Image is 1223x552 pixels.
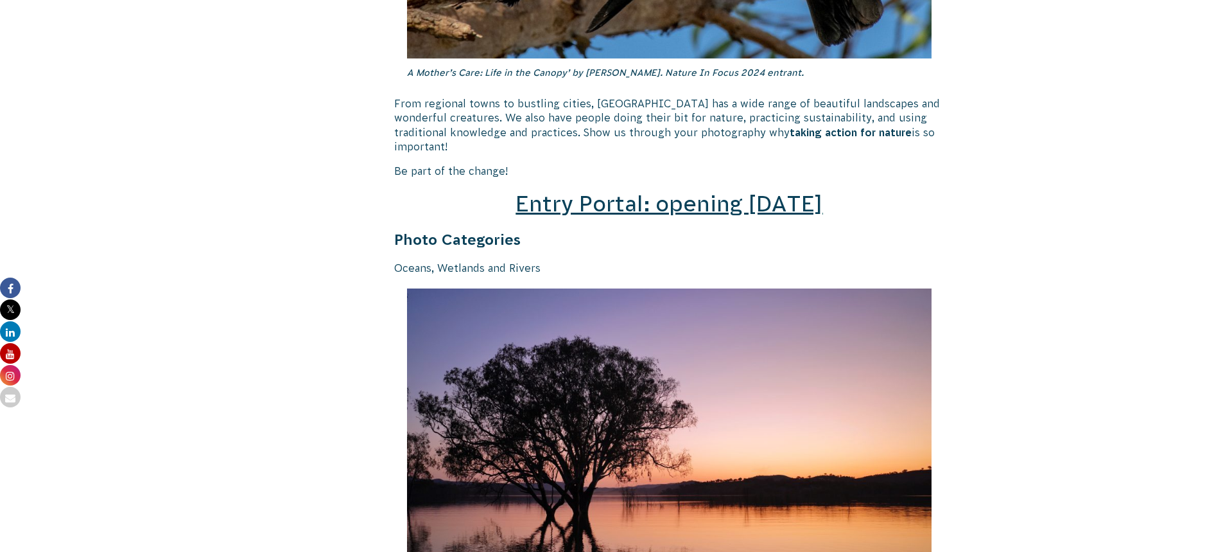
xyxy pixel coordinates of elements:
a: Entry Portal: opening [DATE] [516,191,822,216]
p: From regional towns to bustling cities, [GEOGRAPHIC_DATA] has a wide range of beautiful landscape... [394,96,945,154]
em: A Mother’s Care: Life in the Canopy’ by [PERSON_NAME]. Nature In Focus 2024 entrant. [407,67,804,78]
p: Be part of the change! [394,164,945,178]
strong: taking action for nature [790,127,912,138]
strong: Photo Categories [394,231,521,248]
p: Oceans, Wetlands and Rivers [394,261,945,275]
